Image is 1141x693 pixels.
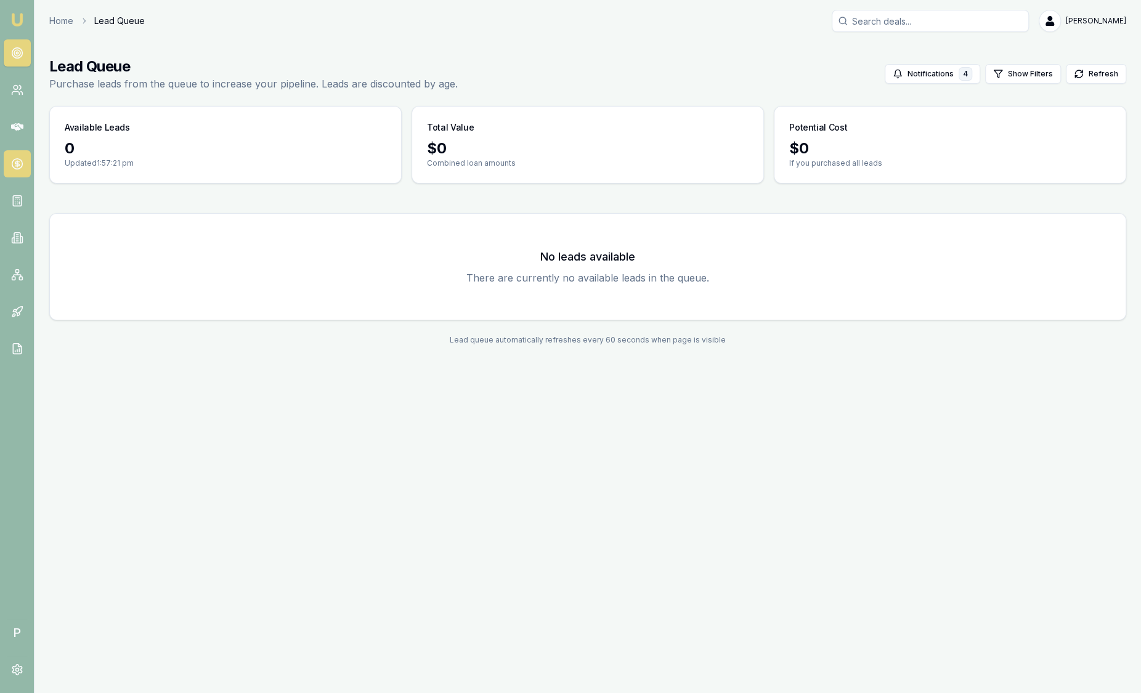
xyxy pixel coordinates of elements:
button: Show Filters [985,64,1061,84]
span: P [4,619,31,646]
h3: Potential Cost [789,121,847,134]
nav: breadcrumb [49,15,145,27]
div: 0 [65,139,386,158]
p: If you purchased all leads [789,158,1111,168]
p: Combined loan amounts [427,158,749,168]
a: Home [49,15,73,27]
span: Lead Queue [94,15,145,27]
p: Updated 1:57:21 pm [65,158,386,168]
p: Purchase leads from the queue to increase your pipeline. Leads are discounted by age. [49,76,458,91]
img: emu-icon-u.png [10,12,25,27]
button: Refresh [1066,64,1126,84]
div: 4 [959,67,972,81]
h1: Lead Queue [49,57,458,76]
p: There are currently no available leads in the queue. [65,270,1111,285]
input: Search deals [832,10,1029,32]
h3: Available Leads [65,121,130,134]
div: $ 0 [427,139,749,158]
div: Lead queue automatically refreshes every 60 seconds when page is visible [49,335,1126,345]
h3: No leads available [65,248,1111,265]
button: Notifications4 [885,64,980,84]
span: [PERSON_NAME] [1066,16,1126,26]
h3: Total Value [427,121,474,134]
div: $ 0 [789,139,1111,158]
